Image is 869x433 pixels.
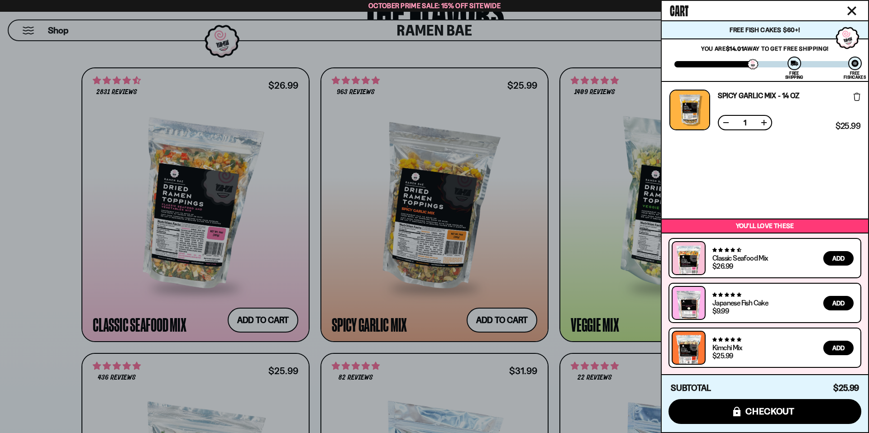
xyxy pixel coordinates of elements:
[712,262,733,270] div: $26.99
[745,406,795,416] span: checkout
[712,337,741,343] span: 4.76 stars
[712,343,742,352] a: Kimchi Mix
[670,0,688,19] span: Cart
[674,45,855,52] p: You are away to get Free Shipping!
[712,352,733,359] div: $25.99
[668,399,861,424] button: checkout
[664,222,866,230] p: You’ll love these
[712,307,729,314] div: $9.99
[785,71,803,79] div: Free Shipping
[671,384,711,393] h4: Subtotal
[823,251,854,266] button: Add
[823,296,854,310] button: Add
[845,4,859,18] button: Close cart
[712,298,768,307] a: Japanese Fish Cake
[844,71,866,79] div: Free Fishcakes
[738,119,752,126] span: 1
[836,122,860,130] span: $25.99
[832,300,845,306] span: Add
[368,1,501,10] span: October Prime Sale: 15% off Sitewide
[832,255,845,262] span: Add
[823,341,854,355] button: Add
[712,253,768,262] a: Classic Seafood Mix
[712,247,741,253] span: 4.68 stars
[832,345,845,351] span: Add
[712,292,741,298] span: 4.77 stars
[730,26,800,34] span: Free Fish Cakes $60+!
[833,383,859,393] span: $25.99
[718,92,799,99] a: Spicy Garlic Mix - 14 oz
[726,45,744,52] strong: $14.01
